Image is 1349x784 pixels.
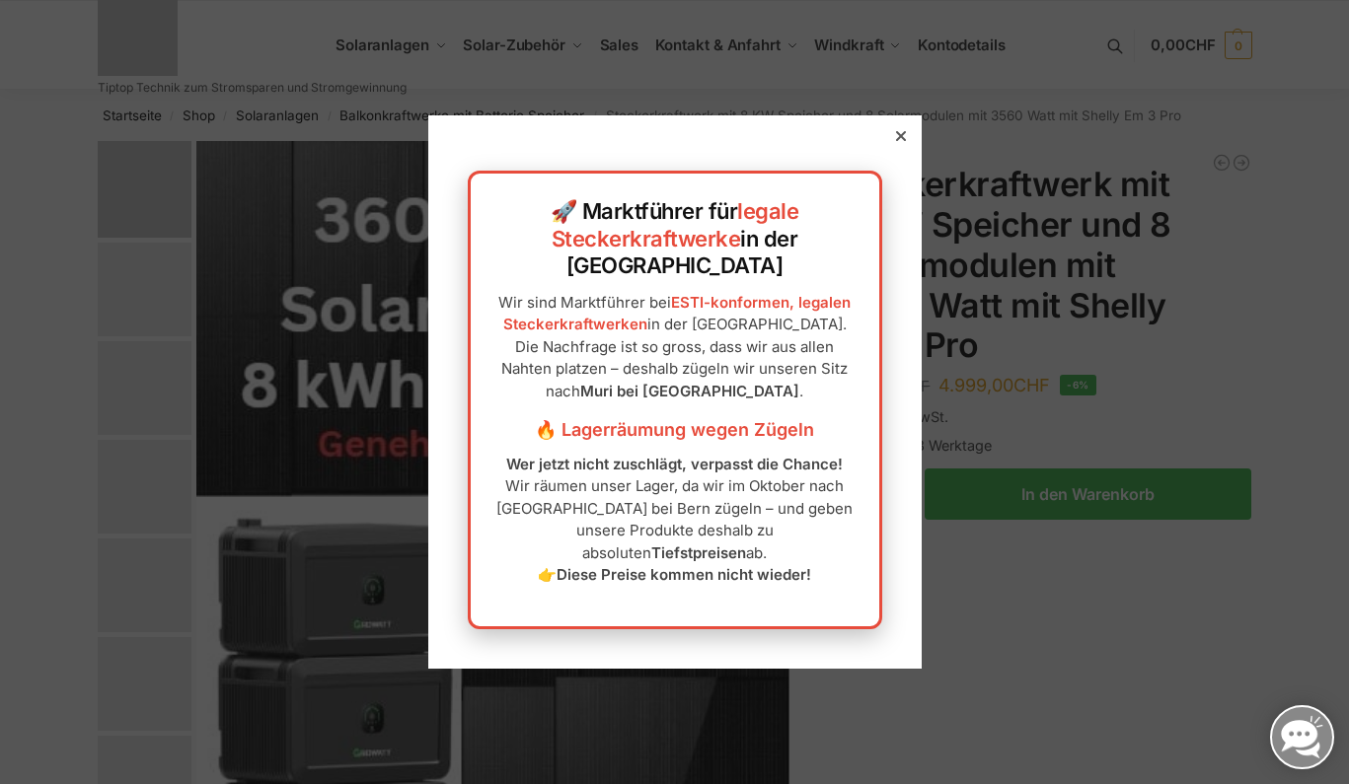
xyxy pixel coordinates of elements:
[490,454,860,587] p: Wir räumen unser Lager, da wir im Oktober nach [GEOGRAPHIC_DATA] bei Bern zügeln – und geben unse...
[503,293,852,334] a: ESTI-konformen, legalen Steckerkraftwerken
[506,455,843,473] strong: Wer jetzt nicht zuschlägt, verpasst die Chance!
[557,565,811,584] strong: Diese Preise kommen nicht wieder!
[651,543,746,562] strong: Tiefstpreisen
[490,198,860,280] h2: 🚀 Marktführer für in der [GEOGRAPHIC_DATA]
[490,292,860,403] p: Wir sind Marktführer bei in der [GEOGRAPHIC_DATA]. Die Nachfrage ist so gross, dass wir aus allen...
[552,198,799,251] a: legale Steckerkraftwerke
[580,382,799,400] strong: Muri bei [GEOGRAPHIC_DATA]
[490,417,860,443] h3: 🔥 Lagerräumung wegen Zügeln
